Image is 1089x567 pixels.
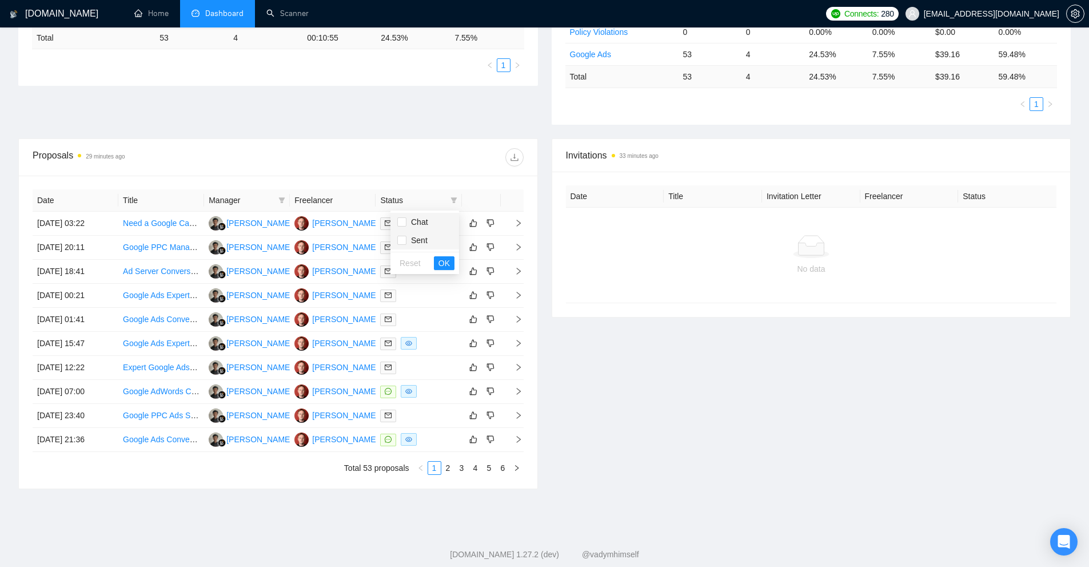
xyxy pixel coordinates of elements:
div: [PERSON_NAME] [312,433,378,446]
div: [PERSON_NAME] [226,433,292,446]
td: Google Ads Conversion Tracking Setup in Google Tag Manager [118,308,204,332]
th: Freelancer [290,189,376,212]
td: [DATE] 21:36 [33,428,118,452]
td: [DATE] 15:47 [33,332,118,356]
td: 24.53% [804,43,867,65]
span: dislike [486,291,494,300]
span: dislike [486,315,494,324]
button: like [466,312,480,326]
span: eye [405,340,412,347]
span: like [469,267,477,276]
span: eye [405,388,412,395]
span: dislike [486,411,494,420]
span: dislike [486,219,494,228]
a: AM[PERSON_NAME] [294,218,378,227]
td: Google PPC Ads Specialist for Design Agency [118,404,204,428]
span: dislike [486,267,494,276]
button: dislike [484,409,497,422]
span: Chat [406,217,428,227]
button: like [466,288,480,302]
td: 24.53 % [804,65,867,88]
span: right [513,465,520,471]
time: 29 minutes ago [86,153,125,160]
a: Google Ads Expert Needed for Successful Campaign Launch [123,291,340,300]
img: AM [294,240,309,255]
span: left [417,465,424,471]
th: Title [118,189,204,212]
img: MH [209,384,223,399]
span: filter [450,197,457,204]
td: 53 [678,43,741,65]
span: right [505,219,522,227]
button: right [1043,97,1057,111]
td: 00:10:55 [302,27,376,49]
a: 1 [428,462,441,474]
td: 0 [741,21,804,43]
a: Google Ads [570,50,611,59]
span: right [505,243,522,251]
img: MH [209,312,223,327]
span: user [908,10,916,18]
button: left [483,58,497,72]
a: Ad Server Conversion Tracking Specialist [123,267,270,276]
div: Proposals [33,148,278,166]
a: 6 [497,462,509,474]
div: [PERSON_NAME] [312,241,378,253]
div: [PERSON_NAME] [312,265,378,277]
td: 4 [741,65,804,88]
td: [DATE] 18:41 [33,260,118,284]
th: Title [664,185,762,208]
td: 0.00% [868,21,931,43]
td: 7.55 % [868,65,931,88]
td: [DATE] 01:41 [33,308,118,332]
span: setting [1067,9,1084,18]
div: [PERSON_NAME] [226,409,292,422]
span: like [469,339,477,348]
td: Google Ads Expert Needed for Successful Campaign Launch [118,284,204,308]
span: dashboard [192,9,200,17]
span: right [514,62,521,69]
span: Status [380,194,445,207]
a: homeHome [134,9,169,18]
img: gigradar-bm.png [218,319,226,327]
span: mail [385,244,392,251]
th: Status [958,185,1056,208]
a: AM[PERSON_NAME] [294,242,378,251]
span: right [505,411,522,419]
span: like [469,243,477,252]
img: upwork-logo.png [831,9,840,18]
button: left [1016,97,1030,111]
div: [PERSON_NAME] [312,361,378,374]
td: 4 [229,27,302,49]
img: AM [294,336,309,351]
a: AM[PERSON_NAME] [294,386,378,395]
img: MH [209,288,223,303]
a: 2 [442,462,454,474]
td: Total [32,27,155,49]
li: 4 [469,461,482,475]
span: Invitations [566,148,1057,162]
span: right [505,267,522,275]
span: like [469,363,477,372]
a: MH[PERSON_NAME] [209,338,292,347]
li: 6 [496,461,510,475]
img: MH [209,216,223,231]
div: [PERSON_NAME] [226,289,292,302]
span: mail [385,316,392,323]
th: Date [33,189,118,212]
img: MH [209,336,223,351]
li: Previous Page [1016,97,1030,111]
button: like [466,409,480,422]
span: right [505,435,522,443]
img: gigradar-bm.png [218,415,226,423]
td: 0 [678,21,741,43]
td: [DATE] 23:40 [33,404,118,428]
span: left [1019,101,1026,108]
button: dislike [484,288,497,302]
img: AM [294,216,309,231]
a: Need a Google Campaign Ads Expert to Manage our Monthly Electrical Services Search Ads [123,219,451,228]
button: OK [434,256,454,270]
span: right [505,387,522,395]
div: [PERSON_NAME] [226,217,292,229]
td: [DATE] 03:22 [33,212,118,236]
